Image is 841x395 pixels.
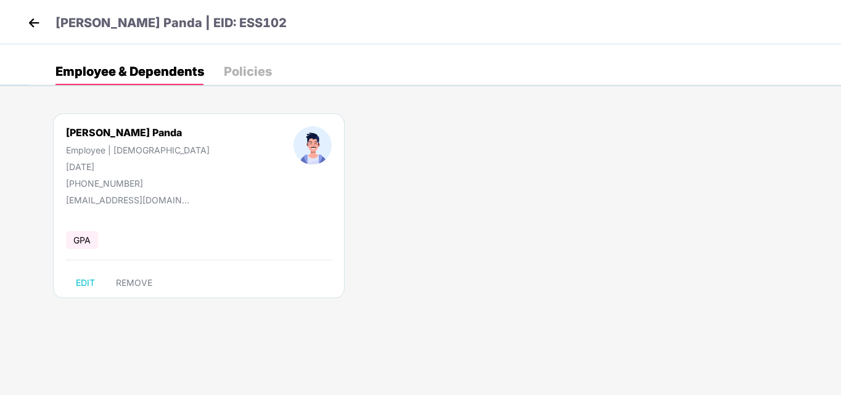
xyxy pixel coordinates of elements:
[66,126,210,139] div: [PERSON_NAME] Panda
[106,273,162,293] button: REMOVE
[66,178,210,189] div: [PHONE_NUMBER]
[66,273,105,293] button: EDIT
[66,145,210,155] div: Employee | [DEMOGRAPHIC_DATA]
[66,231,98,249] span: GPA
[116,278,152,288] span: REMOVE
[55,14,287,33] p: [PERSON_NAME] Panda | EID: ESS102
[293,126,332,165] img: profileImage
[66,161,210,172] div: [DATE]
[25,14,43,32] img: back
[66,195,189,205] div: [EMAIL_ADDRESS][DOMAIN_NAME]
[224,65,272,78] div: Policies
[55,65,204,78] div: Employee & Dependents
[76,278,95,288] span: EDIT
